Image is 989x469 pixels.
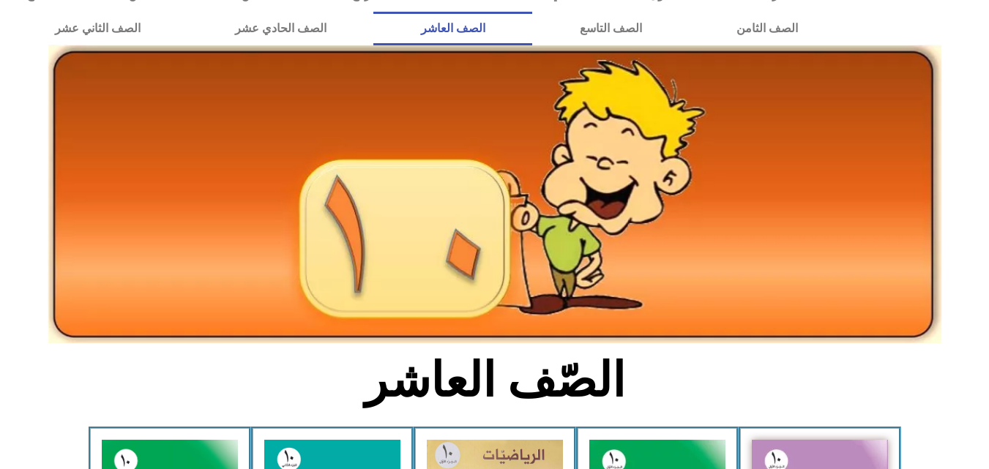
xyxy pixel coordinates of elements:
[532,12,689,45] a: الصف التاسع
[689,12,845,45] a: الصف الثامن
[373,12,532,45] a: الصف العاشر
[187,12,373,45] a: الصف الحادي عشر
[253,352,736,409] h2: الصّف العاشر
[7,12,187,45] a: الصف الثاني عشر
